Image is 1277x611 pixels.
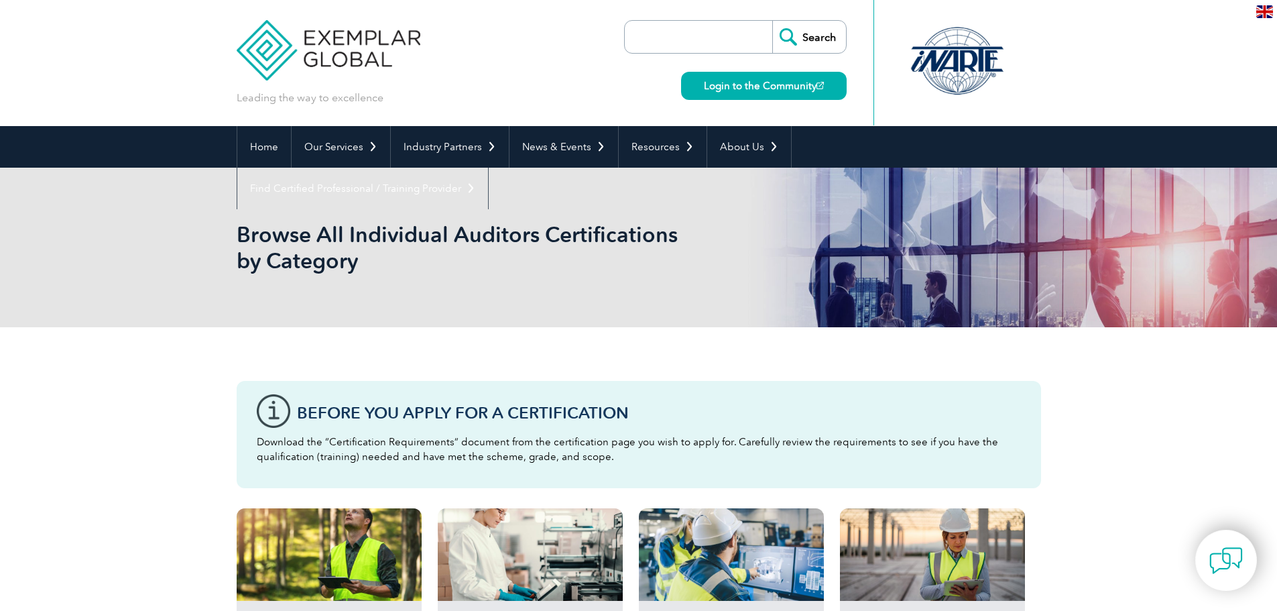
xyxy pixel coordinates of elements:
[619,126,707,168] a: Resources
[237,168,488,209] a: Find Certified Professional / Training Provider
[509,126,618,168] a: News & Events
[681,72,847,100] a: Login to the Community
[816,82,824,89] img: open_square.png
[707,126,791,168] a: About Us
[772,21,846,53] input: Search
[237,126,291,168] a: Home
[292,126,390,168] a: Our Services
[257,435,1021,464] p: Download the “Certification Requirements” document from the certification page you wish to apply ...
[237,91,383,105] p: Leading the way to excellence
[391,126,509,168] a: Industry Partners
[297,404,1021,421] h3: Before You Apply For a Certification
[1256,5,1273,18] img: en
[1209,544,1243,577] img: contact-chat.png
[237,221,751,274] h1: Browse All Individual Auditors Certifications by Category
